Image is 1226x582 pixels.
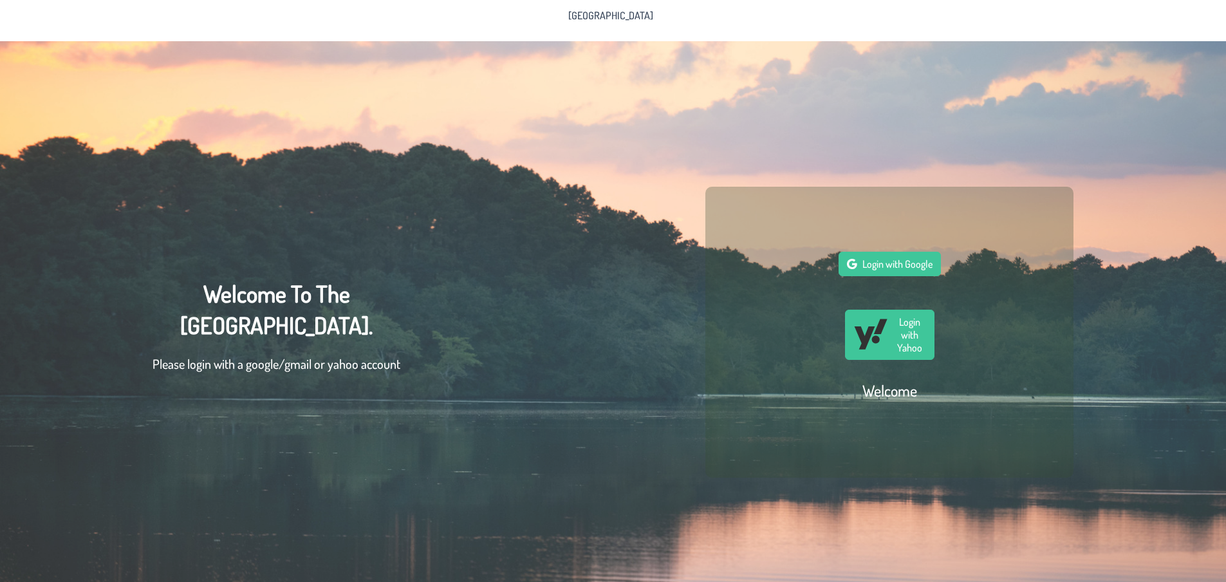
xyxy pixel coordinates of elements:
a: [GEOGRAPHIC_DATA] [561,5,661,26]
h2: Welcome [862,380,917,400]
button: Login with Google [839,252,941,276]
button: Login with Yahoo [845,310,934,360]
span: Login with Google [862,258,933,270]
p: Please login with a google/gmail or yahoo account [153,354,400,373]
span: Login with Yahoo [893,315,926,354]
li: Pine Lake Park [561,5,661,26]
div: Welcome To The [GEOGRAPHIC_DATA]. [153,278,400,386]
span: [GEOGRAPHIC_DATA] [568,10,653,21]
